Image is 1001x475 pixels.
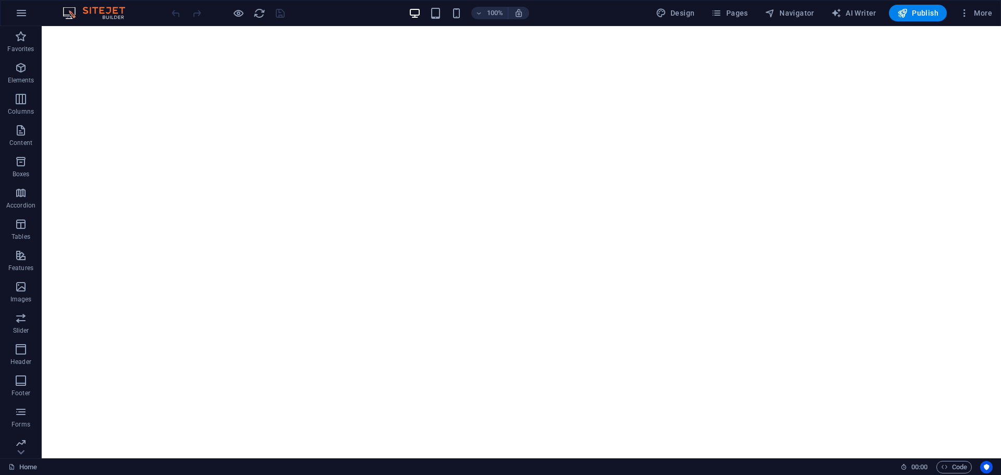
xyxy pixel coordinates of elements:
[765,8,814,18] span: Navigator
[900,461,928,473] h6: Session time
[911,461,927,473] span: 00 00
[959,8,992,18] span: More
[652,5,699,21] button: Design
[11,389,30,397] p: Footer
[471,7,508,19] button: 100%
[8,76,34,84] p: Elements
[897,8,938,18] span: Publish
[13,326,29,335] p: Slider
[60,7,138,19] img: Editor Logo
[652,5,699,21] div: Design (Ctrl+Alt+Y)
[11,420,30,429] p: Forms
[253,7,265,19] button: reload
[761,5,819,21] button: Navigator
[6,201,35,210] p: Accordion
[711,8,748,18] span: Pages
[831,8,876,18] span: AI Writer
[11,233,30,241] p: Tables
[13,170,30,178] p: Boxes
[707,5,752,21] button: Pages
[656,8,695,18] span: Design
[889,5,947,21] button: Publish
[8,264,33,272] p: Features
[232,7,245,19] button: Click here to leave preview mode and continue editing
[955,5,996,21] button: More
[7,45,34,53] p: Favorites
[10,295,32,303] p: Images
[919,463,920,471] span: :
[8,461,37,473] a: Click to cancel selection. Double-click to open Pages
[827,5,881,21] button: AI Writer
[936,461,972,473] button: Code
[8,107,34,116] p: Columns
[10,358,31,366] p: Header
[941,461,967,473] span: Code
[9,139,32,147] p: Content
[514,8,523,18] i: On resize automatically adjust zoom level to fit chosen device.
[253,7,265,19] i: Reload page
[487,7,504,19] h6: 100%
[980,461,993,473] button: Usercentrics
